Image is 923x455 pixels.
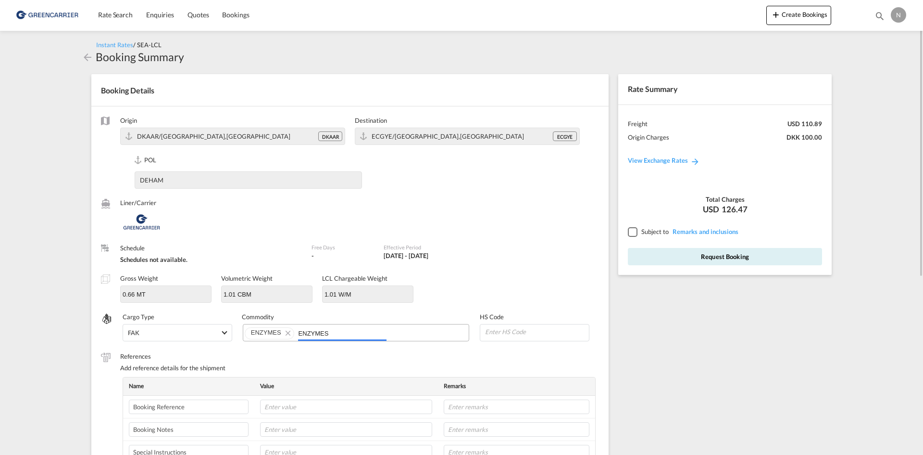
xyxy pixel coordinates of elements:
div: DKAAR [318,131,342,141]
div: Greencarrier Consolidators [120,210,302,234]
img: b0b18ec08afe11efb1d4932555f5f09d.png [14,4,79,26]
span: DKAAR/Aarhus,Europe [137,132,290,140]
input: Enter label [129,400,249,414]
input: Enter value [260,422,432,437]
span: Bookings [222,11,249,19]
span: / SEA-LCL [133,41,162,49]
div: ENZYMES. Press delete to remove this chip. [251,328,283,338]
input: Enter remarks [444,422,589,437]
div: Schedules not available. [120,255,302,264]
div: N [891,7,906,23]
label: Liner/Carrier [120,198,302,207]
label: Effective Period [384,244,470,251]
button: Request Booking [628,248,822,265]
md-icon: icon-magnify [874,11,885,21]
span: Rate Search [98,11,133,19]
span: 126.47 [722,204,748,215]
div: DKK 100.00 [786,133,822,142]
label: HS Code [480,312,589,321]
label: Schedule [120,244,302,252]
div: Add reference details for the shipment [120,364,599,372]
input: Chips input. [299,325,387,341]
a: View Exchange Rates [618,147,710,174]
div: Booking Summary [96,49,184,65]
img: Greencarrier Consolidators [120,210,163,234]
input: Enter label [129,422,249,437]
label: Destination [355,116,580,125]
md-select: Select Cargo type: FAK [123,324,232,341]
span: ECGYE/Guayaquil,Americas [372,132,524,140]
label: LCL Chargeable Weight [322,274,387,282]
div: Total Charges [628,195,822,204]
span: REMARKSINCLUSIONS [670,228,738,235]
div: 01 Jul 2025 - 30 Sep 2025 [384,251,428,260]
div: icon-arrow-left [82,49,96,65]
div: Freight [628,119,648,128]
label: Origin [120,116,345,125]
span: ENZYMES [251,329,281,336]
span: Quotes [187,11,209,19]
md-icon: /assets/icons/custom/liner-aaa8ad.svg [101,199,111,208]
input: Enter remarks [444,400,589,414]
label: Free Days [312,244,374,251]
md-icon: icon-arrow-right [690,156,700,166]
label: Gross Weight [120,274,158,282]
div: ECGYE [553,131,577,141]
th: Name [123,377,254,395]
span: Enquiries [146,11,174,19]
md-chips-wrap: Chips container. Use arrow keys to select chips. [243,324,470,341]
button: Remove ENZYMES [279,328,294,338]
md-icon: icon-arrow-left [82,52,93,63]
label: Volumetric Weight [221,274,273,282]
label: POL [135,156,362,166]
div: USD 110.89 [787,119,822,128]
label: References [120,352,599,361]
div: USD [628,204,822,215]
input: Enter HS Code [484,325,589,339]
label: Commodity [242,312,471,321]
th: Value [254,377,438,395]
div: DEHAM [135,176,163,184]
span: Instant Rates [96,41,133,49]
span: Subject to [641,228,669,235]
div: Origin Charges [628,133,669,142]
div: icon-magnify [874,11,885,25]
span: Booking Details [101,86,154,95]
th: Remarks [438,377,595,395]
md-icon: icon-plus 400-fg [770,9,782,20]
div: - [312,251,314,260]
button: icon-plus 400-fgCreate Bookings [766,6,831,25]
div: FAK [128,329,139,337]
input: Enter value [260,400,432,414]
label: Cargo Type [123,312,232,321]
div: Rate Summary [618,74,832,104]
